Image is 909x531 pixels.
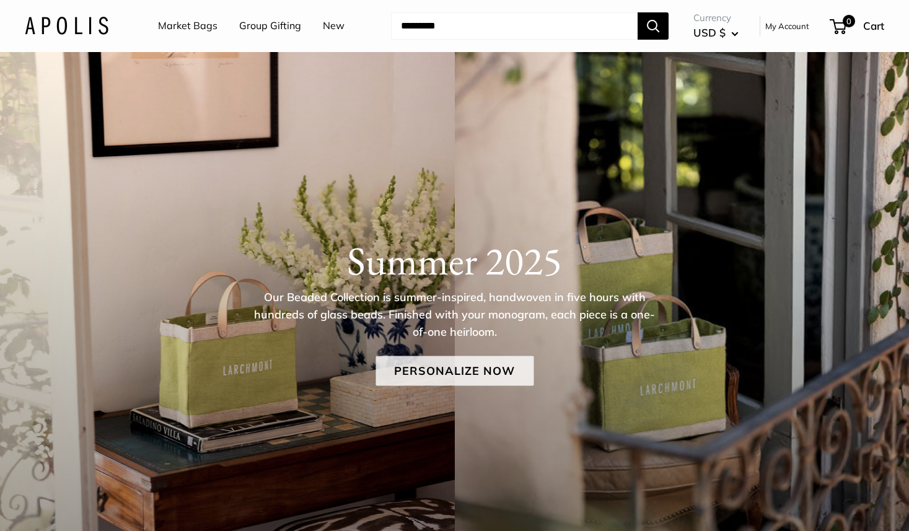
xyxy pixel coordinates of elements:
[693,9,739,27] span: Currency
[638,12,669,40] button: Search
[25,237,884,284] h1: Summer 2025
[765,19,809,33] a: My Account
[693,23,739,43] button: USD $
[253,289,656,341] p: Our Beaded Collection is summer-inspired, handwoven in five hours with hundreds of glass beads. F...
[323,17,345,35] a: New
[831,16,884,36] a: 0 Cart
[863,19,884,32] span: Cart
[391,12,638,40] input: Search...
[375,356,534,386] a: Personalize Now
[158,17,217,35] a: Market Bags
[25,17,108,35] img: Apolis
[239,17,301,35] a: Group Gifting
[693,26,726,39] span: USD $
[843,15,855,27] span: 0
